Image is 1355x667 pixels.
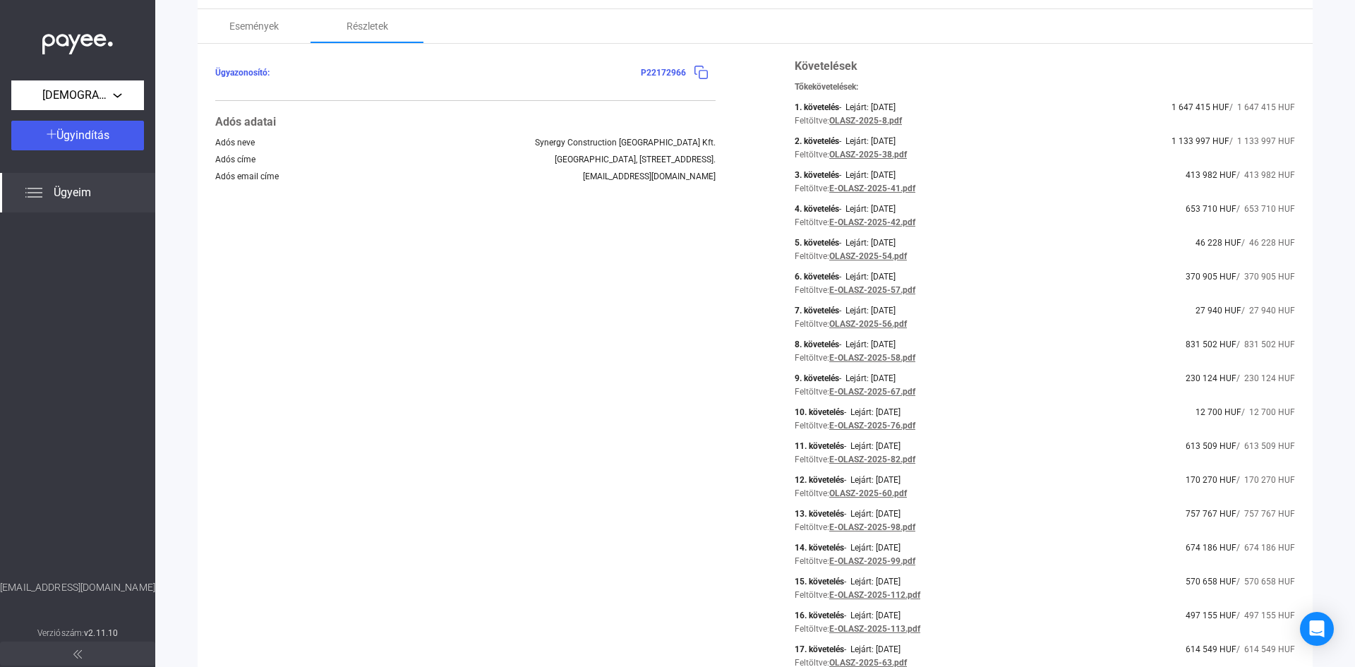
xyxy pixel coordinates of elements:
[84,628,118,638] strong: v2.11.10
[844,543,901,553] div: - Lejárt: [DATE]
[795,319,829,329] div: Feltöltve:
[215,114,716,131] div: Adós adatai
[555,155,716,164] div: [GEOGRAPHIC_DATA], [STREET_ADDRESS].
[844,407,901,417] div: - Lejárt: [DATE]
[1196,238,1241,248] span: 46 228 HUF
[229,18,279,35] div: Események
[1172,136,1229,146] span: 1 133 997 HUF
[1186,644,1236,654] span: 614 549 HUF
[215,138,255,148] div: Adós neve
[42,26,113,55] img: white-payee-white-dot.svg
[829,319,907,329] a: OLASZ-2025-56.pdf
[11,80,144,110] button: [DEMOGRAPHIC_DATA] AUTÓSZERVÍZ Kft.
[839,373,896,383] div: - Lejárt: [DATE]
[54,184,91,201] span: Ügyeim
[844,577,901,587] div: - Lejárt: [DATE]
[1236,373,1295,383] span: / 230 124 HUF
[795,285,829,295] div: Feltöltve:
[829,285,915,295] a: E-OLASZ-2025-57.pdf
[1229,136,1295,146] span: / 1 133 997 HUF
[829,116,902,126] a: OLASZ-2025-8.pdf
[839,339,896,349] div: - Lejárt: [DATE]
[844,509,901,519] div: - Lejárt: [DATE]
[56,128,109,142] span: Ügyindítás
[795,217,829,227] div: Feltöltve:
[1236,475,1295,485] span: / 170 270 HUF
[795,306,839,316] div: 7. követelés
[795,251,829,261] div: Feltöltve:
[795,590,829,600] div: Feltöltve:
[829,624,920,634] a: E-OLASZ-2025-113.pdf
[795,170,839,180] div: 3. követelés
[1186,204,1236,214] span: 653 710 HUF
[795,339,839,349] div: 8. követelés
[347,18,388,35] div: Részletek
[1236,644,1295,654] span: / 614 549 HUF
[1186,272,1236,282] span: 370 905 HUF
[795,522,829,532] div: Feltöltve:
[25,184,42,201] img: list.svg
[844,441,901,451] div: - Lejárt: [DATE]
[795,102,839,112] div: 1. követelés
[535,138,716,148] div: Synergy Construction [GEOGRAPHIC_DATA] Kft.
[215,68,270,78] span: Ügyazonosító:
[795,556,829,566] div: Feltöltve:
[1229,102,1295,112] span: / 1 647 415 HUF
[1186,509,1236,519] span: 757 767 HUF
[829,184,915,193] a: E-OLASZ-2025-41.pdf
[795,373,839,383] div: 9. követelés
[1236,204,1295,214] span: / 653 710 HUF
[795,421,829,431] div: Feltöltve:
[1196,407,1241,417] span: 12 700 HUF
[795,58,1295,75] div: Követelések
[215,172,279,181] div: Adós email címe
[839,306,896,316] div: - Lejárt: [DATE]
[73,650,82,659] img: arrow-double-left-grey.svg
[1196,306,1241,316] span: 27 940 HUF
[795,116,829,126] div: Feltöltve:
[844,475,901,485] div: - Lejárt: [DATE]
[1236,577,1295,587] span: / 570 658 HUF
[1186,611,1236,620] span: 497 155 HUF
[215,155,255,164] div: Adós címe
[795,150,829,160] div: Feltöltve:
[795,353,829,363] div: Feltöltve:
[829,353,915,363] a: E-OLASZ-2025-58.pdf
[1236,611,1295,620] span: / 497 155 HUF
[686,58,716,88] button: copy-blue
[1300,612,1334,646] div: Open Intercom Messenger
[795,611,844,620] div: 16. követelés
[1186,170,1236,180] span: 413 982 HUF
[795,238,839,248] div: 5. követelés
[1186,373,1236,383] span: 230 124 HUF
[795,475,844,485] div: 12. követelés
[1186,475,1236,485] span: 170 270 HUF
[1241,238,1295,248] span: / 46 228 HUF
[829,556,915,566] a: E-OLASZ-2025-99.pdf
[1186,339,1236,349] span: 831 502 HUF
[839,102,896,112] div: - Lejárt: [DATE]
[795,624,829,634] div: Feltöltve:
[844,611,901,620] div: - Lejárt: [DATE]
[1241,407,1295,417] span: / 12 700 HUF
[795,644,844,654] div: 17. követelés
[1186,441,1236,451] span: 613 509 HUF
[694,65,709,80] img: copy-blue
[844,644,901,654] div: - Lejárt: [DATE]
[795,204,839,214] div: 4. követelés
[1236,509,1295,519] span: / 757 767 HUF
[829,590,920,600] a: E-OLASZ-2025-112.pdf
[583,172,716,181] div: [EMAIL_ADDRESS][DOMAIN_NAME]
[829,455,915,464] a: E-OLASZ-2025-82.pdf
[829,488,907,498] a: OLASZ-2025-60.pdf
[795,455,829,464] div: Feltöltve:
[1236,441,1295,451] span: / 613 509 HUF
[1236,543,1295,553] span: / 674 186 HUF
[829,251,907,261] a: OLASZ-2025-54.pdf
[795,488,829,498] div: Feltöltve:
[1236,339,1295,349] span: / 831 502 HUF
[829,522,915,532] a: E-OLASZ-2025-98.pdf
[42,87,113,104] span: [DEMOGRAPHIC_DATA] AUTÓSZERVÍZ Kft.
[1236,170,1295,180] span: / 413 982 HUF
[795,509,844,519] div: 13. követelés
